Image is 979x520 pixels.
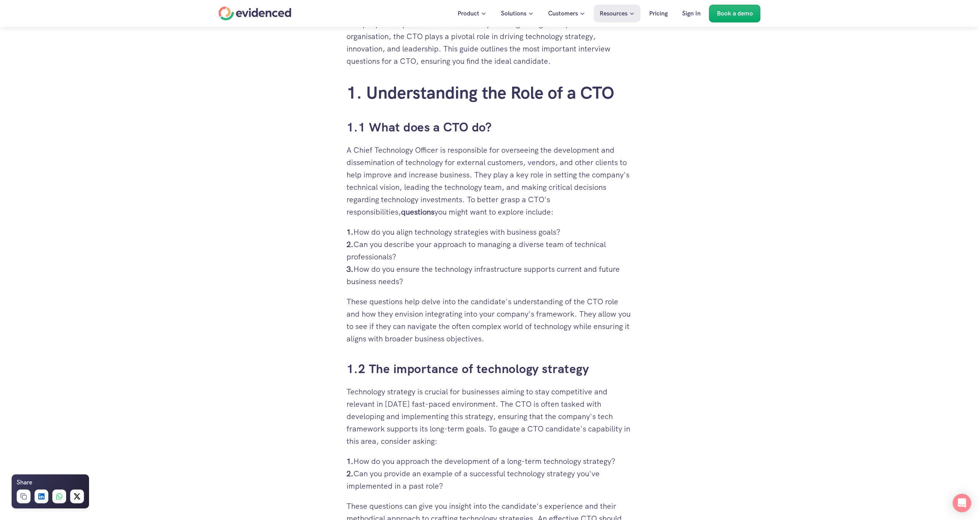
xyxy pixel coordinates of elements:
[346,456,353,466] strong: 1.
[17,477,32,488] h6: Share
[501,9,526,19] p: Solutions
[953,494,971,512] div: Open Intercom Messenger
[346,239,353,249] strong: 2.
[219,7,291,20] a: Home
[401,207,434,217] strong: questions
[717,9,753,19] p: Book a demo
[709,5,761,22] a: Book a demo
[682,9,701,19] p: Sign In
[346,83,633,103] h2: 1. Understanding the Role of a CTO
[643,5,674,22] a: Pricing
[346,144,633,218] p: A Chief Technology Officer is responsible for overseeing the development and dissemination of tec...
[346,360,633,378] h3: 1.2 The importance of technology strategy
[649,9,668,19] p: Pricing
[676,5,706,22] a: Sign In
[346,295,633,345] p: These questions help delve into the candidate's understanding of the CTO role and how they envisi...
[346,119,633,136] h3: 1.1 What does a CTO do?
[346,264,353,274] strong: 3.
[548,9,578,19] p: Customers
[346,385,633,447] p: Technology strategy is crucial for businesses aiming to stay competitive and relevant in [DATE] f...
[346,469,353,479] strong: 2.
[346,226,633,288] p: How do you align technology strategies with business goals? Can you describe your approach to man...
[346,455,633,492] p: How do you approach the development of a long-term technology strategy? Can you provide an exampl...
[346,227,353,237] strong: 1.
[600,9,628,19] p: Resources
[458,9,479,19] p: Product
